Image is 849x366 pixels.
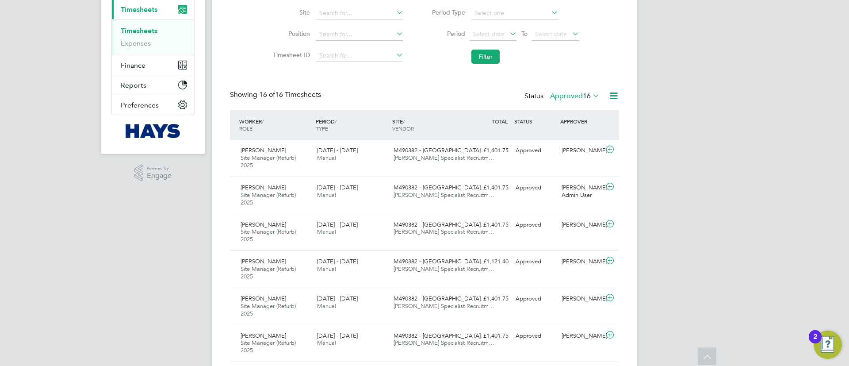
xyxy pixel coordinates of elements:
div: Approved [512,143,558,158]
button: Finance [112,55,194,75]
div: SITE [390,113,467,136]
span: Manual [317,228,336,235]
span: Reports [121,81,146,89]
span: [DATE] - [DATE] [317,258,358,265]
span: Site Manager (Refurb) 2025 [241,339,296,354]
div: Approved [512,218,558,232]
label: Period [425,30,465,38]
label: Period Type [425,8,465,16]
label: Position [270,30,310,38]
input: Search for... [316,50,403,62]
span: TYPE [316,125,328,132]
span: Select date [535,30,567,38]
span: Site Manager (Refurb) 2025 [241,265,296,280]
span: [PERSON_NAME] [241,295,286,302]
span: Select date [473,30,505,38]
label: Timesheet ID [270,51,310,59]
a: Expenses [121,39,151,47]
span: 16 Timesheets [259,90,321,99]
div: WORKER [237,113,314,136]
span: Finance [121,61,145,69]
span: Manual [317,302,336,310]
span: Manual [317,265,336,273]
div: £1,401.75 [466,218,512,232]
span: M490382 - [GEOGRAPHIC_DATA]… [394,258,486,265]
button: Open Resource Center, 2 new notifications [814,331,842,359]
div: [PERSON_NAME] [558,292,604,306]
span: ROLE [239,125,252,132]
span: Manual [317,339,336,347]
span: [PERSON_NAME] [241,184,286,191]
input: Search for... [316,28,403,41]
span: Engage [147,172,172,180]
div: £1,401.75 [466,329,512,343]
button: Reports [112,75,194,95]
span: 16 [583,92,591,100]
div: [PERSON_NAME] Admin User [558,181,604,203]
div: APPROVER [558,113,604,129]
label: Site [270,8,310,16]
span: [PERSON_NAME] Specialist Recruitm… [394,154,494,162]
input: Search for... [316,7,403,19]
span: TOTAL [492,118,508,125]
div: Showing [230,90,323,100]
span: / [403,118,405,125]
div: Approved [512,329,558,343]
span: M490382 - [GEOGRAPHIC_DATA]… [394,146,486,154]
span: [PERSON_NAME] Specialist Recruitm… [394,339,494,347]
button: Preferences [112,95,194,115]
span: [DATE] - [DATE] [317,146,358,154]
span: Site Manager (Refurb) 2025 [241,302,296,317]
span: M490382 - [GEOGRAPHIC_DATA]… [394,332,486,339]
span: To [519,28,530,39]
span: VENDOR [392,125,414,132]
span: [PERSON_NAME] Specialist Recruitm… [394,191,494,199]
span: M490382 - [GEOGRAPHIC_DATA]… [394,184,486,191]
img: hays-logo-retina.png [126,124,181,138]
span: Site Manager (Refurb) 2025 [241,191,296,206]
span: Powered by [147,165,172,172]
div: STATUS [512,113,558,129]
div: [PERSON_NAME] [558,218,604,232]
span: 16 of [259,90,275,99]
span: Manual [317,191,336,199]
div: [PERSON_NAME] [558,254,604,269]
a: Powered byEngage [134,165,172,181]
div: [PERSON_NAME] [558,329,604,343]
span: Site Manager (Refurb) 2025 [241,154,296,169]
span: [PERSON_NAME] [241,221,286,228]
a: Go to home page [111,124,195,138]
span: [PERSON_NAME] Specialist Recruitm… [394,228,494,235]
span: [PERSON_NAME] Specialist Recruitm… [394,302,494,310]
div: PERIOD [314,113,390,136]
div: 2 [813,337,817,348]
span: M490382 - [GEOGRAPHIC_DATA]… [394,221,486,228]
span: [PERSON_NAME] [241,146,286,154]
div: Approved [512,181,558,195]
span: / [262,118,264,125]
span: [PERSON_NAME] [241,258,286,265]
span: [DATE] - [DATE] [317,184,358,191]
span: Preferences [121,101,159,109]
a: Timesheets [121,27,157,35]
span: [PERSON_NAME] Specialist Recruitm… [394,265,494,273]
div: £1,401.75 [466,292,512,306]
div: Status [524,90,601,103]
span: [DATE] - [DATE] [317,295,358,302]
div: £1,401.75 [466,181,512,195]
span: [DATE] - [DATE] [317,332,358,339]
span: Site Manager (Refurb) 2025 [241,228,296,243]
span: M490382 - [GEOGRAPHIC_DATA]… [394,295,486,302]
span: [DATE] - [DATE] [317,221,358,228]
div: Timesheets [112,19,194,55]
div: Approved [512,254,558,269]
span: / [335,118,337,125]
input: Select one [471,7,558,19]
span: Manual [317,154,336,162]
div: Approved [512,292,558,306]
div: [PERSON_NAME] [558,143,604,158]
label: Approved [550,92,600,100]
span: Timesheets [121,5,157,14]
div: £1,121.40 [466,254,512,269]
div: £1,401.75 [466,143,512,158]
